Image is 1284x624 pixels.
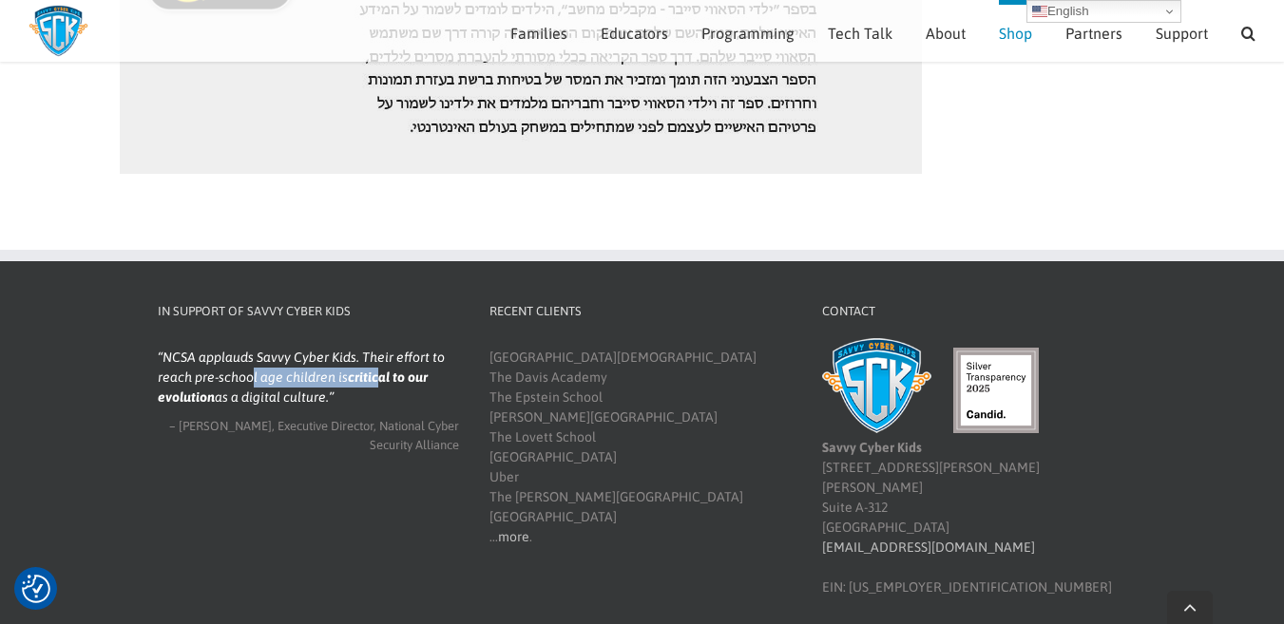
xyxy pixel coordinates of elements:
[489,302,792,321] h4: Recent Clients
[822,302,1124,321] h4: Contact
[1156,26,1208,41] span: Support
[179,419,272,433] span: [PERSON_NAME]
[158,302,460,321] h4: In Support of Savvy Cyber Kids
[601,26,668,41] span: Educators
[953,348,1039,433] img: candid-seal-silver-2025.svg
[510,26,567,41] span: Families
[822,348,1124,597] div: [STREET_ADDRESS][PERSON_NAME][PERSON_NAME] Suite A-312 [GEOGRAPHIC_DATA] EIN: [US_EMPLOYER_IDENTI...
[278,419,374,433] span: Executive Director
[1032,4,1047,19] img: en
[701,26,795,41] span: Programming
[822,338,931,433] img: Savvy Cyber Kids
[489,348,792,547] div: [GEOGRAPHIC_DATA][DEMOGRAPHIC_DATA] The Davis Academy The Epstein School [PERSON_NAME][GEOGRAPHIC...
[828,26,892,41] span: Tech Talk
[29,5,88,57] img: Savvy Cyber Kids Logo
[158,348,460,407] blockquote: NCSA applauds Savvy Cyber Kids. Their effort to reach pre-school age children is as a digital cul...
[1065,26,1122,41] span: Partners
[999,26,1032,41] span: Shop
[498,529,529,544] a: more
[370,419,459,452] span: National Cyber Security Alliance
[22,575,50,603] button: Consent Preferences
[822,539,1035,555] a: [EMAIL_ADDRESS][DOMAIN_NAME]
[926,26,966,41] span: About
[822,440,922,455] b: Savvy Cyber Kids
[22,575,50,603] img: Revisit consent button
